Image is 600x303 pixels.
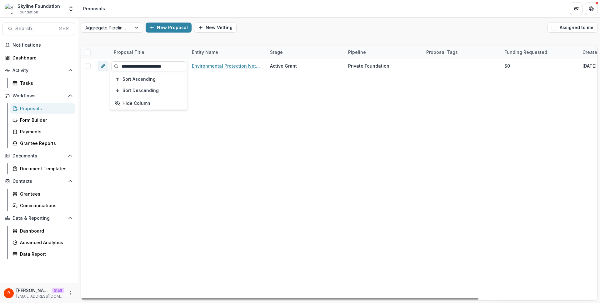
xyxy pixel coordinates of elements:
button: Open entity switcher [67,3,75,15]
div: Document Templates [20,165,70,172]
p: Staff [52,288,64,293]
div: Dashboard [20,228,70,234]
a: Grantees [10,189,75,199]
div: Dashboard [12,54,70,61]
div: Communications [20,202,70,209]
a: Proposals [10,103,75,114]
button: Open Activity [2,65,75,75]
div: Pipeline [344,49,370,55]
div: Entity Name [188,49,222,55]
button: New Vetting [194,23,237,33]
div: Funding Requested [501,45,579,59]
button: Open Documents [2,151,75,161]
button: Partners [570,3,582,15]
div: Stage [266,45,344,59]
span: Search... [15,26,55,32]
div: Advanced Analytics [20,239,70,246]
div: Skyline Foundation [17,3,60,9]
nav: breadcrumb [81,4,107,13]
a: Advanced Analytics [10,237,75,248]
a: Payments [10,126,75,137]
div: Stage [266,49,287,55]
div: Grantee Reports [20,140,70,146]
button: Sort Descending [111,85,186,95]
div: Proposal Tags [422,49,462,55]
a: Tasks [10,78,75,88]
a: Environmental Protection Network [192,63,262,69]
div: Pipeline [344,45,422,59]
button: Assigned to me [547,23,597,33]
span: Activity [12,68,65,73]
div: Private Foundation [348,63,389,69]
div: Proposal Title [110,49,148,55]
button: Open Contacts [2,176,75,186]
a: Grantee Reports [10,138,75,148]
div: Proposal Tags [422,45,501,59]
a: Dashboard [10,226,75,236]
button: More [67,290,74,297]
div: Entity Name [188,45,266,59]
span: Sort Ascending [122,77,156,82]
div: Data Report [20,251,70,257]
div: Active Grant [270,63,297,69]
a: Communications [10,200,75,211]
div: Proposal Title [110,45,188,59]
div: Payments [20,128,70,135]
a: Form Builder [10,115,75,125]
p: [PERSON_NAME] [16,287,49,294]
button: Open Data & Reporting [2,213,75,223]
img: Skyline Foundation [5,4,15,14]
button: edit [98,61,108,71]
span: Sort Descending [122,88,159,93]
div: Form Builder [20,117,70,123]
button: Notifications [2,40,75,50]
span: Documents [12,153,65,159]
span: Data & Reporting [12,216,65,221]
button: Search... [2,23,75,35]
div: Raj [7,291,10,295]
span: Notifications [12,43,73,48]
a: Data Report [10,249,75,259]
a: Document Templates [10,163,75,174]
button: Sort Ascending [111,74,186,84]
span: Foundation [17,9,38,15]
a: Dashboard [2,53,75,63]
button: Hide Column [111,98,186,108]
div: Grantees [20,191,70,197]
div: Funding Requested [501,49,551,55]
button: Get Help [585,3,597,15]
button: Open Workflows [2,91,75,101]
div: Proposals [83,5,105,12]
div: Tasks [20,80,70,86]
p: [EMAIL_ADDRESS][DOMAIN_NAME] [16,294,64,299]
span: Contacts [12,179,65,184]
div: $0 [504,63,510,69]
button: New Proposal [146,23,192,33]
span: Workflows [12,93,65,99]
div: ⌘ + K [57,25,70,32]
div: Proposals [20,105,70,112]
